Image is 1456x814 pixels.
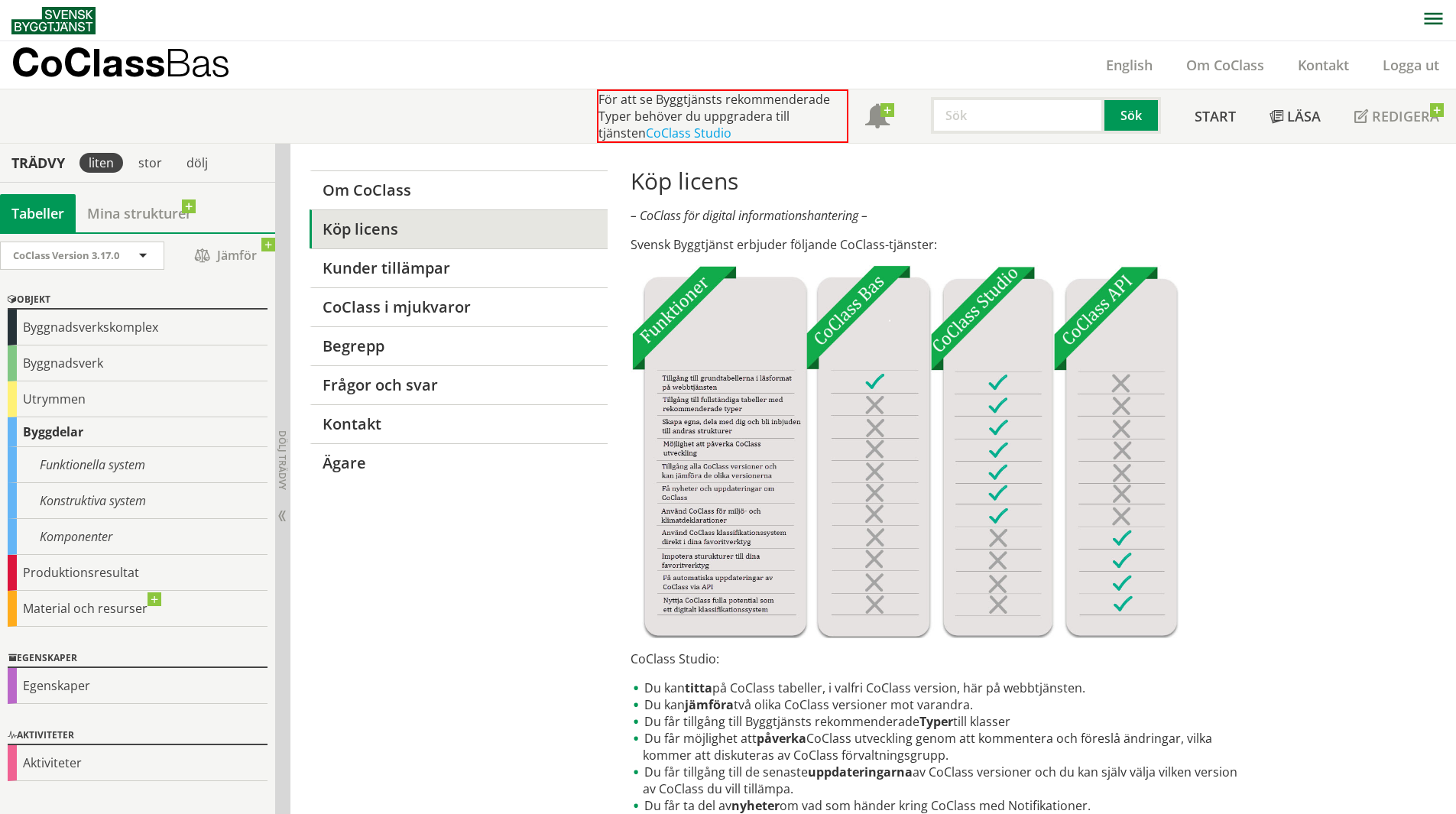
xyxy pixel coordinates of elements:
a: Mina strukturer [76,194,203,232]
strong: Typer [919,713,953,730]
a: Köp licens [310,209,607,248]
a: Kunder tillämpar [310,248,607,287]
img: Tjnster-Tabell_CoClassBas-Studio-API2022-12-22.jpg [631,265,1179,638]
span: Notifikationer [865,105,890,130]
a: Om CoClass [1169,56,1281,74]
div: Aktiviteter [8,727,268,745]
strong: uppdateringarna [808,764,913,780]
input: Sök [931,97,1104,134]
a: Frågor och svar [310,365,607,404]
em: – CoClass för digital informationshantering – [631,207,867,224]
h1: Köp licens [631,167,1249,195]
div: Komponenter [8,519,268,555]
a: CoClass Studio [646,125,731,141]
button: Sök [1104,97,1161,134]
div: Produktionsresultat [8,555,268,591]
div: Objekt [8,291,268,310]
a: English [1089,56,1169,74]
p: CoClass Studio: [631,650,1249,667]
span: Läsa [1287,107,1321,125]
div: Trädvy [3,154,73,171]
a: Om CoClass [310,170,607,209]
div: stor [129,153,171,173]
a: Start [1178,89,1253,143]
strong: jämföra [685,696,734,713]
span: CoClass Version 3.17.0 [13,248,119,262]
span: Redigera [1372,107,1439,125]
div: Egenskaper [8,650,268,668]
li: Du får tillgång till Byggtjänsts rekommenderade till klasser [631,713,1249,730]
p: CoClass [11,54,230,71]
a: Redigera [1338,89,1456,143]
li: Du kan på CoClass tabeller, i valfri CoClass version, här på webbtjänsten. [631,679,1249,696]
li: Du får tillgång till de senaste av CoClass versioner och du kan själv välja vilken version av CoC... [631,764,1249,797]
a: Kontakt [310,404,607,443]
div: Egenskaper [8,668,268,704]
div: Byggnadsverkskomplex [8,310,268,345]
li: Du kan två olika CoClass versioner mot varandra. [631,696,1249,713]
a: Läsa [1253,89,1338,143]
span: Dölj trädvy [276,430,289,490]
div: Utrymmen [8,381,268,417]
div: Funktionella system [8,447,268,483]
div: För att se Byggtjänsts rekommenderade Typer behöver du uppgradera till tjänsten [597,89,848,143]
a: Kontakt [1281,56,1366,74]
div: Konstruktiva system [8,483,268,519]
strong: påverka [757,730,806,747]
li: Du får ta del av om vad som händer kring CoClass med Notifikationer. [631,797,1249,814]
span: Jämför [180,242,271,269]
a: Begrepp [310,326,607,365]
span: Bas [165,40,230,85]
img: Svensk Byggtjänst [11,7,96,34]
strong: nyheter [731,797,780,814]
div: Material och resurser [8,591,268,627]
strong: titta [685,679,712,696]
div: Byggnadsverk [8,345,268,381]
div: dölj [177,153,217,173]
span: Start [1195,107,1236,125]
a: Ägare [310,443,607,482]
div: liten [79,153,123,173]
div: Byggdelar [8,417,268,447]
li: Du får möjlighet att CoClass utveckling genom att kommentera och föreslå ändringar, vilka kommer ... [631,730,1249,764]
a: CoClass i mjukvaror [310,287,607,326]
a: Logga ut [1366,56,1456,74]
a: CoClassBas [11,41,263,89]
p: Svensk Byggtjänst erbjuder följande CoClass-tjänster: [631,236,1249,253]
div: Aktiviteter [8,745,268,781]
